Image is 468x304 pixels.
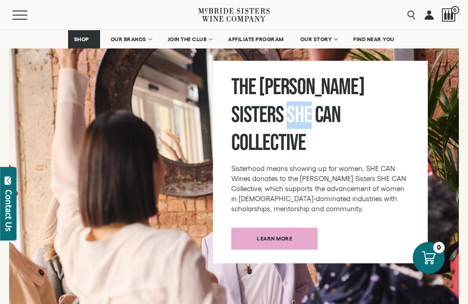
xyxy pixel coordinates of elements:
[315,101,340,129] span: CAN
[231,164,409,214] p: Sisterhood means showing up for women. SHE CAN Wines donates to the [PERSON_NAME] Sisters SHE CAN...
[12,11,45,20] button: Mobile Menu Trigger
[294,30,343,48] a: OUR STORY
[4,190,13,231] div: Contact Us
[105,30,157,48] a: OUR BRANDS
[433,242,445,253] div: 0
[231,101,284,129] span: Sisters
[231,129,306,157] span: Collective
[231,228,318,250] a: Learn more
[347,30,400,48] a: FIND NEAR YOU
[162,30,218,48] a: JOIN THE CLUB
[231,74,255,101] span: The
[241,229,308,247] span: Learn more
[74,36,90,43] span: SHOP
[228,36,284,43] span: AFFILIATE PROGRAM
[168,36,207,43] span: JOIN THE CLUB
[259,74,364,101] span: [PERSON_NAME]
[300,36,332,43] span: OUR STORY
[111,36,146,43] span: OUR BRANDS
[222,30,290,48] a: AFFILIATE PROGRAM
[287,101,311,129] span: SHE
[353,36,394,43] span: FIND NEAR YOU
[68,30,100,48] a: SHOP
[451,6,459,14] span: 0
